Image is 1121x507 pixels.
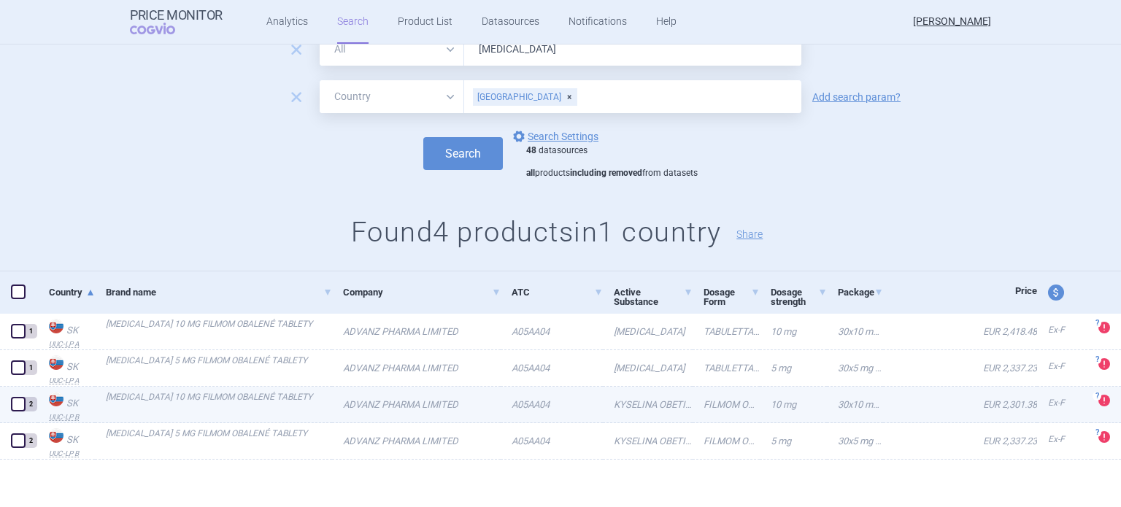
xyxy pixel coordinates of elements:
a: ADVANZ PHARMA LIMITED [332,350,500,386]
span: ? [1093,428,1101,437]
img: Slovakia [49,428,63,443]
a: A05AA04 [501,387,604,422]
a: Price MonitorCOGVIO [130,8,223,36]
span: COGVIO [130,23,196,34]
img: Slovakia [49,319,63,333]
abbr: UUC-LP B — List of medicinal products published by the Ministry of Health of the Slovak Republic ... [49,450,95,457]
a: Brand name [106,274,332,310]
strong: all [526,168,535,178]
a: [MEDICAL_DATA] 5 MG FILMOM OBALENÉ TABLETY [106,427,332,453]
strong: Price Monitor [130,8,223,23]
a: ADVANZ PHARMA LIMITED [332,314,500,349]
a: KYSELINA OBETICHOLOVÁ [603,423,693,459]
a: 30x10 mg (fľ.HDPE) [827,387,883,422]
img: Slovakia [49,392,63,406]
a: Add search param? [812,92,901,102]
a: [MEDICAL_DATA] [603,350,693,386]
a: 30x10 mg (fľ.HDPE) [827,314,883,349]
a: [MEDICAL_DATA] 10 MG FILMOM OBALENÉ TABLETY [106,317,332,344]
button: Search [423,137,503,170]
a: A05AA04 [501,423,604,459]
a: SKSKUUC-LP A [38,354,95,384]
strong: including removed [570,168,642,178]
a: EUR 2,301.38 [883,387,1037,422]
a: Company [343,274,500,310]
strong: 48 [526,145,536,155]
div: datasources products from datasets [526,145,698,179]
a: ADVANZ PHARMA LIMITED [332,387,500,422]
a: Search Settings [510,128,598,145]
a: SKSKUUC-LP B [38,427,95,457]
a: 10 mg [760,387,827,422]
a: Ex-F [1037,356,1091,378]
a: SKSKUUC-LP B [38,390,95,421]
span: ? [1093,355,1101,364]
span: Ex-factory price [1048,361,1065,371]
a: FILMOM OBALENÁ TABLETA [693,423,760,459]
div: [GEOGRAPHIC_DATA] [473,88,577,106]
a: ? [1098,322,1116,333]
a: Country [49,274,95,310]
a: 10 mg [760,314,827,349]
a: Dosage Form [704,274,760,320]
a: ? [1098,395,1116,406]
a: 30x5 mg (fľ.HDPE) [827,423,883,459]
button: Share [736,229,763,239]
a: SKSKUUC-LP A [38,317,95,348]
span: ? [1093,319,1101,328]
abbr: UUC-LP B — List of medicinal products published by the Ministry of Health of the Slovak Republic ... [49,414,95,421]
a: KYSELINA OBETICHOLOVÁ [603,387,693,422]
a: Dosage strength [771,274,827,320]
a: [MEDICAL_DATA] 10 MG FILMOM OBALENÉ TABLETY [106,390,332,417]
span: Ex-factory price [1048,434,1065,444]
a: Ex-F [1037,429,1091,451]
a: EUR 2,337.23 [883,350,1037,386]
abbr: UUC-LP A — List of medicinal products published by the Ministry of Health of the Slovak Republic ... [49,341,95,348]
a: ADVANZ PHARMA LIMITED [332,423,500,459]
span: Price [1015,285,1037,296]
a: A05AA04 [501,350,604,386]
a: ? [1098,431,1116,443]
a: 5 mg [760,423,827,459]
a: A05AA04 [501,314,604,349]
div: 2 [24,433,37,448]
a: FILMOM OBALENÁ TABLETA [693,387,760,422]
a: [MEDICAL_DATA] 5 MG FILMOM OBALENÉ TABLETY [106,354,332,380]
a: 30x5 mg (fľ.HDPE) [827,350,883,386]
a: Ex-F [1037,320,1091,341]
div: 2 [24,397,37,411]
a: Package [838,274,883,310]
a: TABULETTA FILMO OBDUCTA [693,314,760,349]
div: 1 [24,360,37,375]
a: Active Substance [614,274,693,320]
a: 5 mg [760,350,827,386]
a: EUR 2,418.48 [883,314,1037,349]
a: [MEDICAL_DATA] [603,314,693,349]
a: TABULETTA FILMO OBDUCTA [693,350,760,386]
abbr: UUC-LP A — List of medicinal products published by the Ministry of Health of the Slovak Republic ... [49,377,95,384]
a: ATC [512,274,604,310]
a: EUR 2,337.23 [883,423,1037,459]
a: ? [1098,358,1116,370]
img: Slovakia [49,355,63,370]
span: ? [1093,392,1101,400]
div: 1 [24,324,37,338]
span: Ex-factory price [1048,325,1065,335]
span: Ex-factory price [1048,398,1065,408]
a: Ex-F [1037,392,1091,414]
